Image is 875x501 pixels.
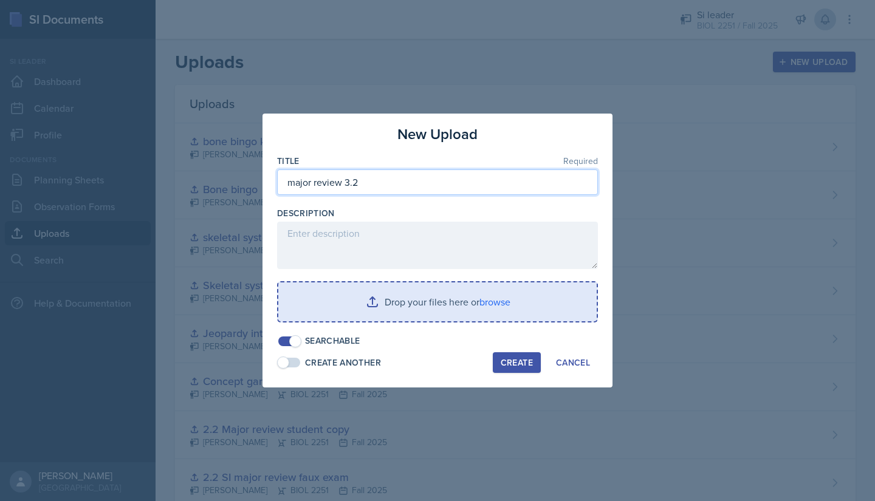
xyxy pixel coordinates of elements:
input: Enter title [277,169,598,195]
span: Required [563,157,598,165]
label: Title [277,155,300,167]
h3: New Upload [397,123,478,145]
div: Cancel [556,358,590,367]
div: Create Another [305,356,381,369]
button: Cancel [548,352,598,373]
button: Create [493,352,541,373]
label: Description [277,207,335,219]
div: Searchable [305,335,360,347]
div: Create [501,358,533,367]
